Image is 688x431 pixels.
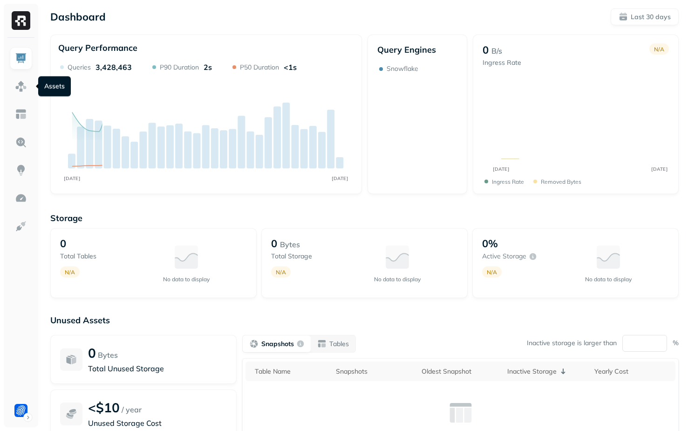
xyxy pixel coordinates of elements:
p: 0 [271,237,277,250]
p: Query Performance [58,42,137,53]
img: Query Explorer [15,136,27,148]
p: Unused Assets [50,315,679,326]
p: Ingress Rate [483,58,521,67]
p: Inactive Storage [507,367,557,376]
p: Dashboard [50,10,106,23]
p: No data to display [163,276,210,283]
img: Dashboard [15,52,27,64]
p: N/A [487,269,497,276]
img: Assets [15,80,27,92]
p: <$10 [88,399,120,416]
p: / year [122,404,142,415]
div: Snapshots [336,367,412,376]
p: N/A [276,269,286,276]
p: 0 [60,237,66,250]
p: 3,428,463 [95,63,132,72]
p: Queries [68,63,91,72]
p: Ingress Rate [492,178,524,185]
p: 0 [88,345,96,361]
p: P50 Duration [240,63,279,72]
p: Bytes [280,239,300,250]
p: Bytes [98,349,118,361]
p: Total storage [271,252,336,261]
img: Ryft [12,11,30,30]
div: Oldest Snapshot [422,367,498,376]
p: N/A [654,46,664,53]
p: No data to display [585,276,632,283]
tspan: [DATE] [64,175,80,181]
p: 0 [483,43,489,56]
tspan: [DATE] [332,175,348,181]
div: Assets [38,76,71,97]
p: N/A [65,269,75,276]
p: Total Unused Storage [88,363,227,374]
p: Active storage [482,252,526,261]
p: P90 Duration [160,63,199,72]
p: Total tables [60,252,125,261]
p: Last 30 days [631,13,671,21]
p: 2s [204,63,212,72]
p: Snapshots [261,340,294,348]
p: B/s [491,45,502,56]
p: Unused Storage Cost [88,417,227,429]
p: Inactive storage is larger than [527,339,617,348]
img: Forter [14,404,27,417]
p: Snowflake [387,64,418,73]
tspan: [DATE] [652,166,668,172]
img: Optimization [15,192,27,204]
tspan: [DATE] [493,166,510,172]
p: <1s [284,63,297,72]
p: Query Engines [377,44,458,55]
p: % [673,339,679,348]
img: Integrations [15,220,27,232]
p: Removed bytes [541,178,581,185]
p: No data to display [374,276,421,283]
img: Insights [15,164,27,176]
p: 0% [482,237,498,250]
img: Asset Explorer [15,108,27,120]
button: Last 30 days [611,8,679,25]
div: Table Name [255,367,327,376]
p: Storage [50,213,679,223]
div: Yearly Cost [594,367,671,376]
p: Tables [329,340,349,348]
